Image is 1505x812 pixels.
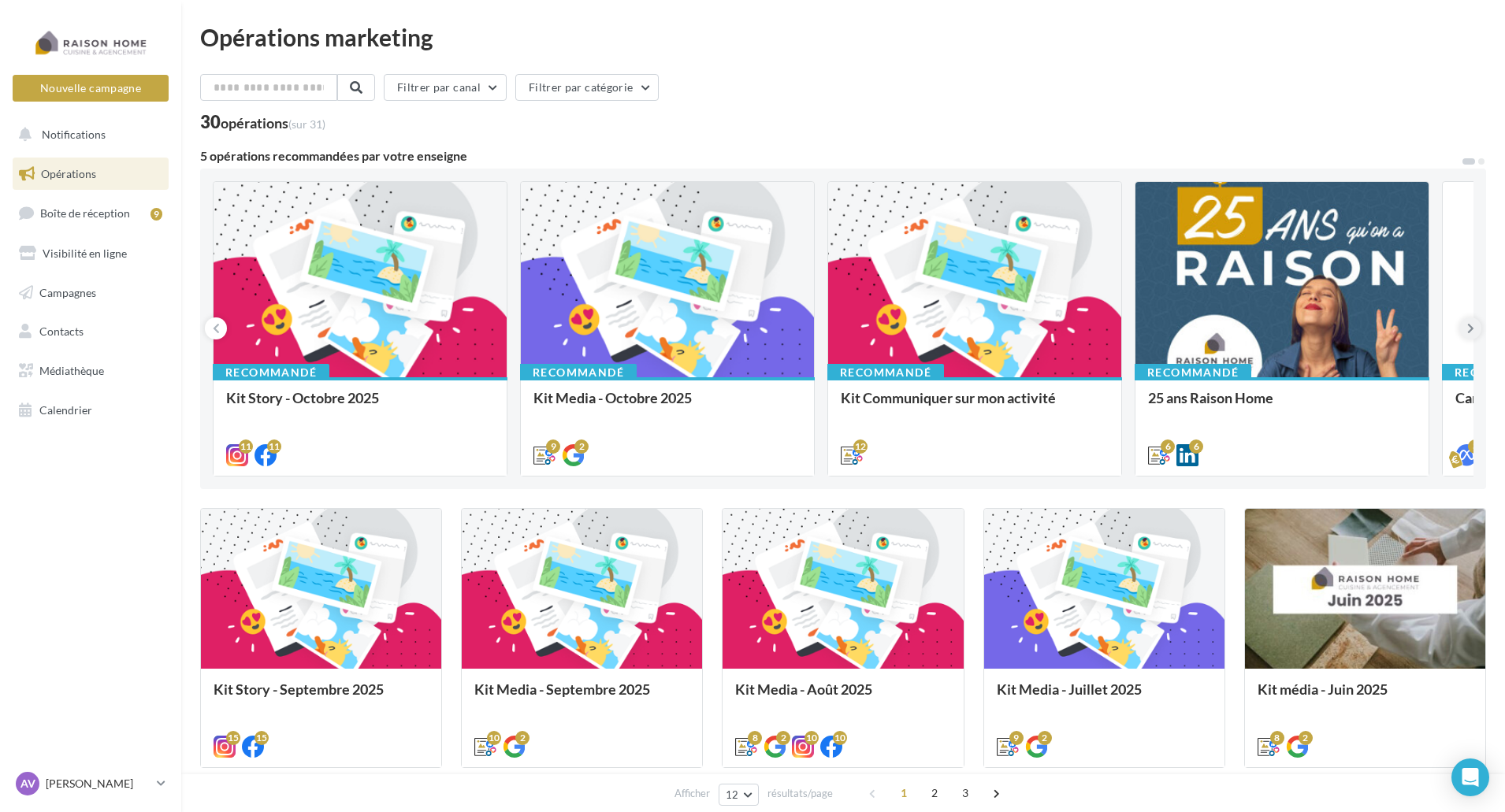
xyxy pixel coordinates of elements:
button: Notifications [9,118,165,151]
div: Recommandé [1135,364,1251,381]
div: Kit Story - Octobre 2025 [226,390,494,421]
div: Kit Story - Septembre 2025 [214,681,429,713]
div: 6 [1161,439,1175,454]
a: AV [PERSON_NAME] [13,769,169,799]
a: Opérations [9,158,172,191]
div: 11 [267,439,281,454]
a: Médiathèque [9,354,172,387]
span: Calendrier [39,403,92,417]
button: Filtrer par canal [384,74,507,101]
div: 9 [546,439,560,454]
div: Recommandé [213,364,329,381]
div: 2 [515,731,530,745]
a: Visibilité en ligne [9,237,172,270]
span: Campagnes [39,285,96,298]
span: 12 [726,788,739,801]
span: 1 [891,780,916,806]
span: Notifications [42,128,106,141]
div: 2 [574,439,589,454]
div: 8 [748,731,762,745]
div: 8 [1270,731,1284,745]
span: (sur 31) [288,117,325,131]
span: 2 [922,780,947,806]
button: Nouvelle campagne [13,75,169,102]
div: 25 ans Raison Home [1148,390,1416,421]
div: Kit Media - Octobre 2025 [533,390,801,421]
button: 12 [719,784,759,806]
div: 10 [833,731,847,745]
span: Opérations [41,167,96,180]
div: 15 [226,731,240,745]
div: 9 [1009,731,1024,745]
div: 5 opérations recommandées par votre enseigne [200,150,1461,162]
div: Kit Media - Août 2025 [735,681,950,713]
span: Afficher [674,786,710,801]
div: Kit Communiquer sur mon activité [841,390,1109,421]
p: [PERSON_NAME] [46,776,150,792]
div: Kit Media - Septembre 2025 [474,681,689,713]
span: résultats/page [767,786,833,801]
div: 3 [1468,439,1482,454]
a: Calendrier [9,394,172,427]
div: Recommandé [827,364,944,381]
button: Filtrer par catégorie [515,74,659,101]
span: AV [20,776,35,792]
a: Contacts [9,315,172,348]
div: Kit média - Juin 2025 [1258,681,1473,713]
div: 11 [239,439,253,454]
div: Recommandé [520,364,637,381]
span: Visibilité en ligne [43,247,127,260]
div: 10 [805,731,819,745]
div: 12 [853,439,868,454]
div: Open Intercom Messenger [1451,758,1489,796]
div: Kit Media - Juillet 2025 [997,681,1212,713]
div: Opérations marketing [200,25,1486,49]
div: 2 [1299,731,1313,745]
div: 9 [150,208,162,221]
div: 30 [200,113,325,131]
div: 2 [776,731,790,745]
span: Contacts [39,324,84,338]
span: Boîte de réception [40,206,130,220]
span: 3 [953,780,978,806]
a: Boîte de réception9 [9,196,172,230]
div: opérations [221,116,325,130]
div: 10 [487,731,501,745]
div: 2 [1038,731,1052,745]
a: Campagnes [9,276,172,310]
div: 15 [255,731,269,745]
span: Médiathèque [39,364,104,377]
div: 6 [1189,439,1203,454]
